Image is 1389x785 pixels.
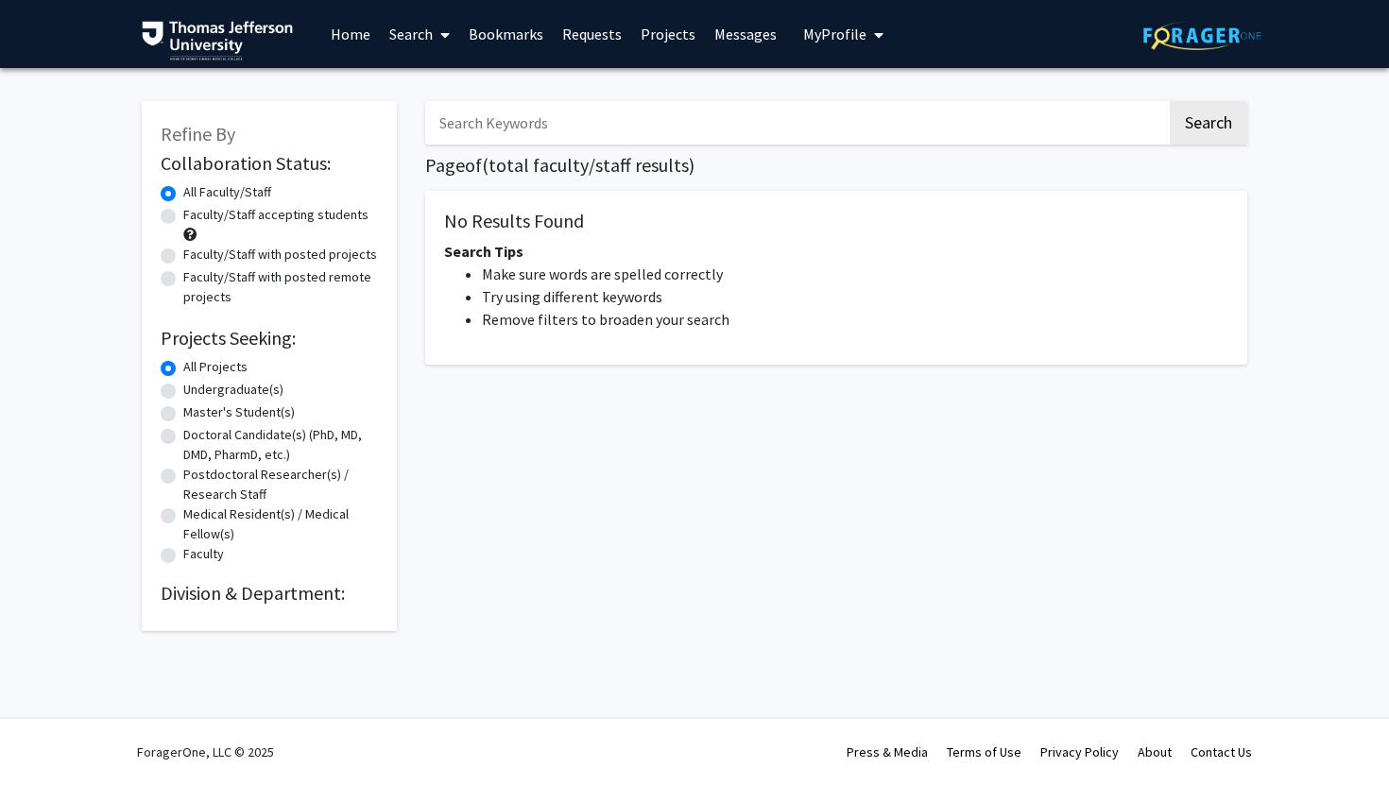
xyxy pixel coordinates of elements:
label: Doctoral Candidate(s) (PhD, MD, DMD, PharmD, etc.) [183,425,378,465]
a: Projects [631,1,705,67]
label: All Faculty/Staff [183,182,271,202]
li: Remove filters to broaden your search [482,308,1228,331]
h1: Page of ( total faculty/staff results) [425,154,1247,177]
nav: Page navigation [425,384,1247,427]
img: ForagerOne Logo [1143,21,1261,50]
label: Master's Student(s) [183,402,295,422]
label: Undergraduate(s) [183,380,283,400]
iframe: Chat [14,700,80,771]
div: ForagerOne, LLC © 2025 [137,719,274,785]
label: Medical Resident(s) / Medical Fellow(s) [183,504,378,544]
a: Privacy Policy [1040,743,1119,760]
span: My Profile [803,25,866,43]
a: Contact Us [1191,743,1252,760]
button: Search [1170,101,1247,145]
h2: Projects Seeking: [161,327,378,350]
li: Try using different keywords [482,285,1228,308]
a: Requests [553,1,631,67]
span: Search Tips [444,242,523,261]
a: About [1138,743,1172,760]
a: Terms of Use [947,743,1021,760]
label: Faculty/Staff accepting students [183,205,369,225]
a: Home [321,1,380,67]
h2: Division & Department: [161,582,378,605]
label: All Projects [183,357,248,377]
a: Messages [705,1,786,67]
a: Bookmarks [459,1,553,67]
input: Search Keywords [425,101,1167,145]
li: Make sure words are spelled correctly [482,263,1228,285]
label: Faculty/Staff with posted remote projects [183,267,378,307]
label: Faculty [183,544,224,564]
h2: Collaboration Status: [161,152,378,175]
label: Postdoctoral Researcher(s) / Research Staff [183,465,378,504]
label: Faculty/Staff with posted projects [183,245,377,265]
h5: No Results Found [444,210,1228,232]
img: Thomas Jefferson University Logo [142,21,293,60]
a: Press & Media [847,743,928,760]
span: Refine By [161,122,235,145]
a: Search [380,1,459,67]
